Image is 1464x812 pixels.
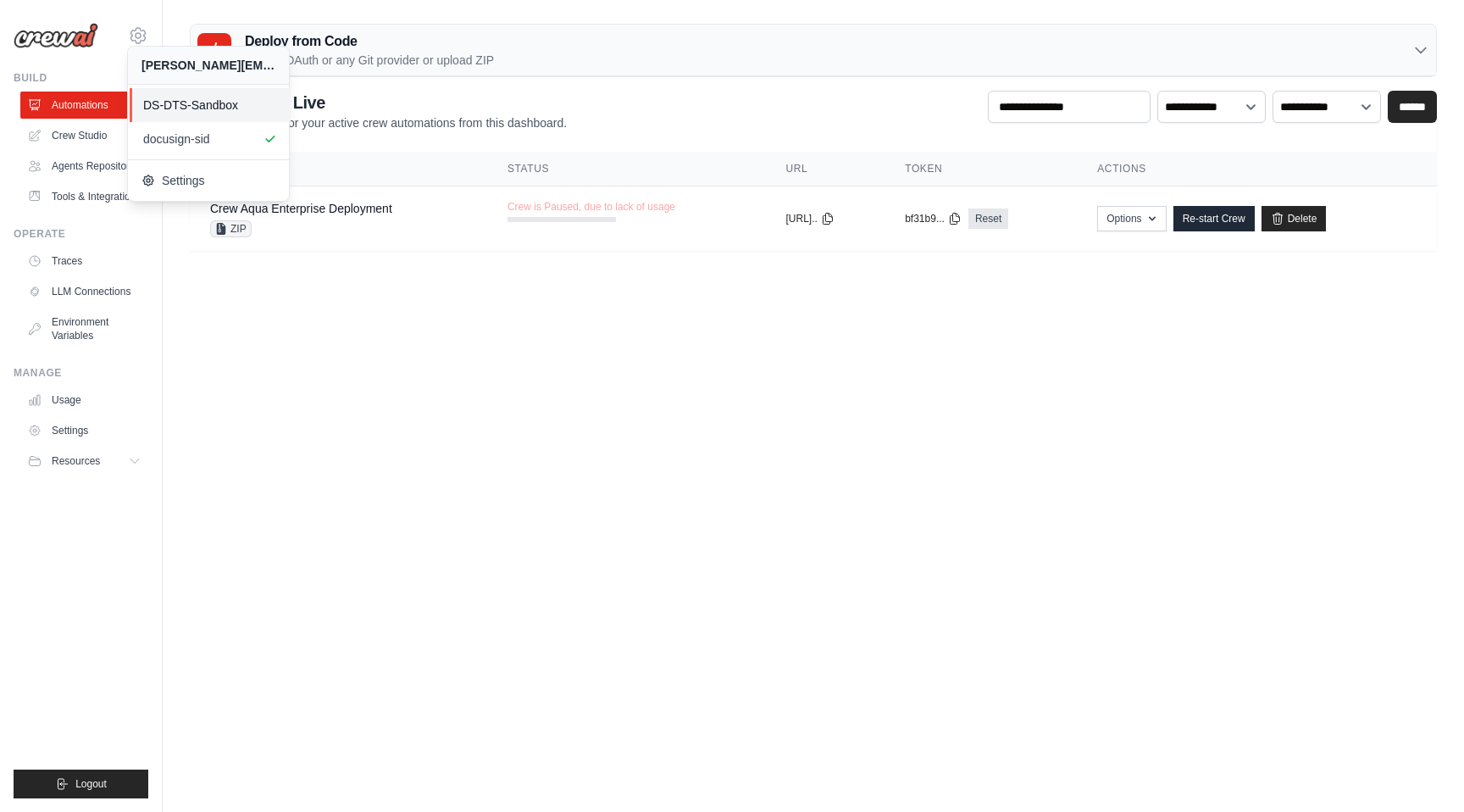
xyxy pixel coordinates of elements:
[905,212,962,225] button: bf31b9...
[20,153,148,180] a: Agents Repository
[1262,206,1327,231] a: Delete
[487,152,766,186] th: Status
[1173,206,1255,231] a: Re-start Crew
[968,209,1008,229] a: Reset
[20,309,148,349] a: Environment Variables
[143,131,277,147] span: docusign-sid
[14,770,148,798] button: Logout
[14,366,148,380] div: Manage
[130,88,291,122] a: DS-DTS-Sandbox
[128,164,289,197] a: Settings
[507,200,675,214] span: Crew is Paused, due to lack of usage
[141,57,275,74] div: [PERSON_NAME][EMAIL_ADDRESS][DOMAIN_NAME]
[245,52,494,69] p: GitHub OAuth or any Git provider or upload ZIP
[14,71,148,85] div: Build
[52,454,100,468] span: Resources
[143,97,277,114] span: DS-DTS-Sandbox
[766,152,885,186] th: URL
[20,92,148,119] a: Automations
[210,202,392,215] a: Crew Aqua Enterprise Deployment
[20,387,148,414] a: Usage
[1097,206,1166,231] button: Options
[75,777,107,791] span: Logout
[14,23,98,48] img: Logo
[20,278,148,305] a: LLM Connections
[210,220,252,237] span: ZIP
[14,227,148,241] div: Operate
[190,91,567,114] h2: Automations Live
[20,183,148,210] a: Tools & Integrations
[1077,152,1437,186] th: Actions
[190,152,487,186] th: Crew
[20,247,148,275] a: Traces
[141,172,275,189] span: Settings
[20,417,148,444] a: Settings
[245,31,494,52] h3: Deploy from Code
[130,122,291,156] a: docusign-sid
[20,448,148,475] button: Resources
[190,114,567,131] p: Manage and monitor your active crew automations from this dashboard.
[1379,731,1464,812] iframe: Chat Widget
[884,152,1077,186] th: Token
[20,122,148,149] a: Crew Studio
